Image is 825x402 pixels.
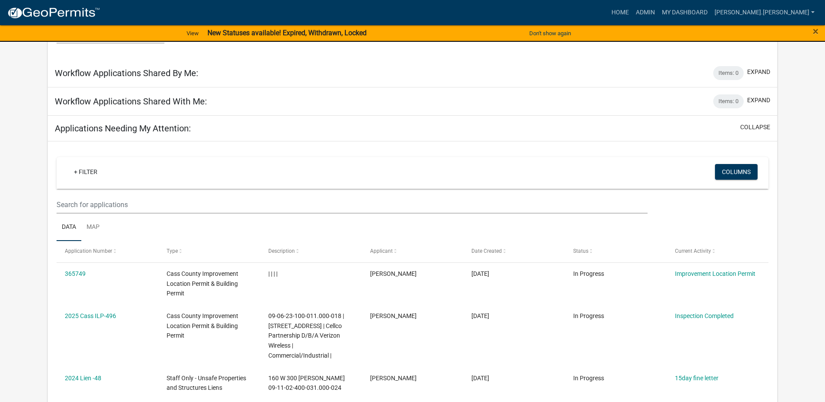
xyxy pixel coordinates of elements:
a: 365749 [65,270,86,277]
button: expand [747,67,770,77]
a: Data [57,214,81,241]
datatable-header-cell: Application Number [57,241,158,262]
span: 12/19/2024 [471,375,489,382]
datatable-header-cell: Applicant [361,241,463,262]
a: Admin [632,4,658,21]
span: John Marcellett [370,312,417,319]
h5: Applications Needing My Attention: [55,123,191,134]
span: Ashley Rowe [370,375,417,382]
a: 2024 Lien -48 [65,375,101,382]
a: Map [81,214,105,241]
h5: Workflow Applications Shared With Me: [55,96,207,107]
button: expand [747,96,770,105]
a: + Filter [67,164,104,180]
span: 01/17/2025 [471,270,489,277]
span: 160 W 300 Russow, Steven 09-11-02-400-031.000-024 [268,375,345,392]
span: Cass County Improvement Location Permit & Building Permit [167,270,238,297]
button: Don't show again [526,26,574,40]
span: Current Activity [675,248,711,254]
span: × [813,25,818,37]
span: In Progress [573,312,604,319]
span: Type [167,248,178,254]
datatable-header-cell: Date Created [463,241,565,262]
datatable-header-cell: Current Activity [667,241,768,262]
span: In Progress [573,375,604,382]
span: Application Number [65,248,112,254]
strong: New Statuses available! Expired, Withdrawn, Locked [207,29,367,37]
a: Inspection Completed [675,312,734,319]
span: Cass County Improvement Location Permit & Building Permit [167,312,238,339]
span: In Progress [573,270,604,277]
datatable-header-cell: Type [158,241,260,262]
input: Search for applications [57,196,648,214]
a: Home [608,4,632,21]
button: Close [813,26,818,37]
span: 01/06/2025 [471,312,489,319]
span: Applicant [370,248,393,254]
button: collapse [740,123,770,132]
a: [PERSON_NAME].[PERSON_NAME] [711,4,818,21]
button: Columns [715,164,758,180]
span: Date Created [471,248,502,254]
a: Improvement Location Permit [675,270,755,277]
h5: Workflow Applications Shared By Me: [55,68,198,78]
datatable-header-cell: Status [565,241,667,262]
span: | | | | [268,270,277,277]
span: Staff Only - Unsafe Properties and Structures Liens [167,375,246,392]
span: Status [573,248,588,254]
span: Ralph Koppe [370,270,417,277]
datatable-header-cell: Description [260,241,362,262]
a: My Dashboard [658,4,711,21]
span: Description [268,248,295,254]
span: 09-06-23-100-011.000-018 | 234 W Northern Ave | Cellco Partnership D/B/A Verizon Wireless | Comme... [268,312,344,359]
a: View [183,26,202,40]
div: Items: 0 [713,66,744,80]
a: 2025 Cass ILP-496 [65,312,116,319]
div: Items: 0 [713,94,744,108]
a: 15day fine letter [675,375,718,382]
